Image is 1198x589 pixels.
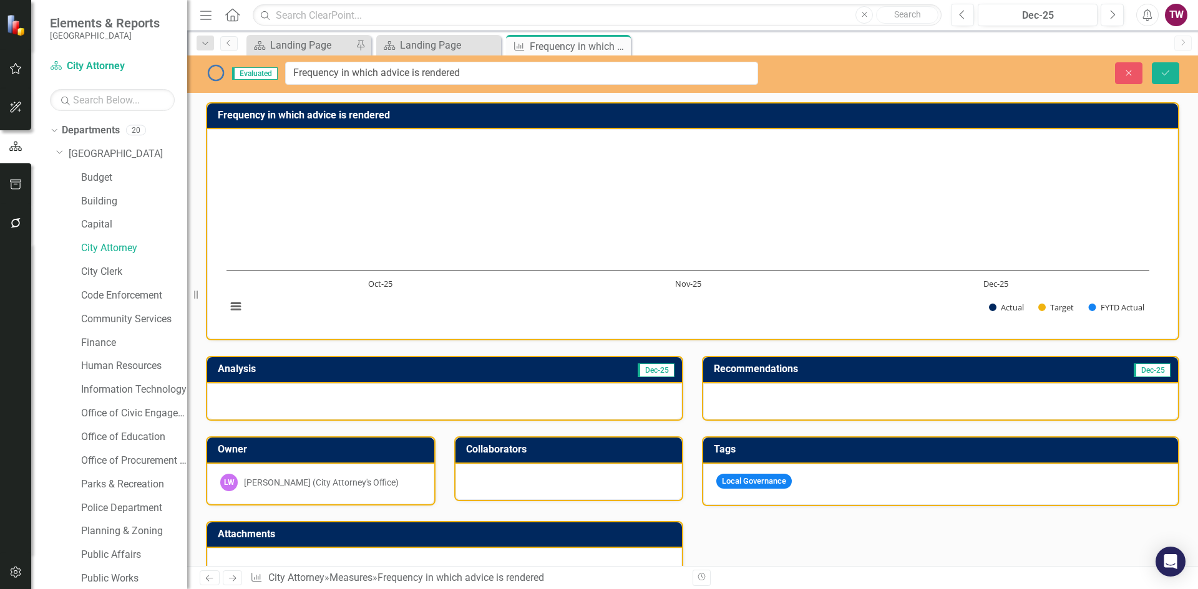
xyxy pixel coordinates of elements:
[227,298,245,315] button: View chart menu, Chart
[50,59,175,74] a: City Attorney
[244,476,399,489] div: [PERSON_NAME] (City Attorney's Office)
[982,8,1093,23] div: Dec-25
[876,6,938,24] button: Search
[400,37,498,53] div: Landing Page
[218,529,676,540] h3: Attachments
[81,477,187,492] a: Parks & Recreation
[81,406,187,421] a: Office of Civic Engagement
[250,37,353,53] a: Landing Page
[81,548,187,562] a: Public Affairs
[530,39,628,54] div: Frequency in which advice is rendered
[6,14,28,36] img: ClearPoint Strategy
[218,110,1172,121] h3: Frequency in which advice is rendered
[69,147,187,161] a: [GEOGRAPHIC_DATA]
[206,63,226,83] img: No Information
[81,171,187,185] a: Budget
[714,444,1172,455] h3: Tags
[81,265,187,279] a: City Clerk
[81,289,187,303] a: Code Enforcement
[253,4,942,26] input: Search ClearPoint...
[50,31,160,41] small: [GEOGRAPHIC_DATA]
[1134,363,1171,377] span: Dec-25
[250,571,683,585] div: » »
[62,123,120,138] a: Departments
[81,572,187,586] a: Public Works
[81,218,187,232] a: Capital
[1038,302,1074,313] button: Show Target
[268,572,324,583] a: City Attorney
[978,4,1098,26] button: Dec-25
[1089,302,1144,313] button: Show FYTD Actual
[81,524,187,539] a: Planning & Zoning
[81,430,187,444] a: Office of Education
[983,278,1008,289] text: Dec-25
[126,125,146,136] div: 20
[50,89,175,111] input: Search Below...
[285,62,758,85] input: This field is required
[675,278,701,289] text: Nov-25
[218,444,428,455] h3: Owner
[466,444,676,455] h3: Collaborators
[714,363,1030,375] h3: Recommendations
[989,302,1024,313] button: Show Actual
[379,37,498,53] a: Landing Page
[81,501,187,515] a: Police Department
[218,363,447,375] h3: Analysis
[368,278,392,289] text: Oct-25
[81,194,187,209] a: Building
[329,572,373,583] a: Measures
[220,474,238,491] div: LW
[81,359,187,373] a: Human Resources
[894,9,921,19] span: Search
[81,312,187,327] a: Community Services
[220,139,1165,326] div: Chart. Highcharts interactive chart.
[81,454,187,468] a: Office of Procurement Management
[1156,547,1186,577] div: Open Intercom Messenger
[638,363,674,377] span: Dec-25
[1165,4,1187,26] button: TW
[81,383,187,397] a: Information Technology
[270,37,353,53] div: Landing Page
[220,139,1156,326] svg: Interactive chart
[81,241,187,256] a: City Attorney
[232,67,278,80] span: Evaluated
[50,16,160,31] span: Elements & Reports
[81,336,187,350] a: Finance
[377,572,544,583] div: Frequency in which advice is rendered
[716,474,792,489] span: Local Governance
